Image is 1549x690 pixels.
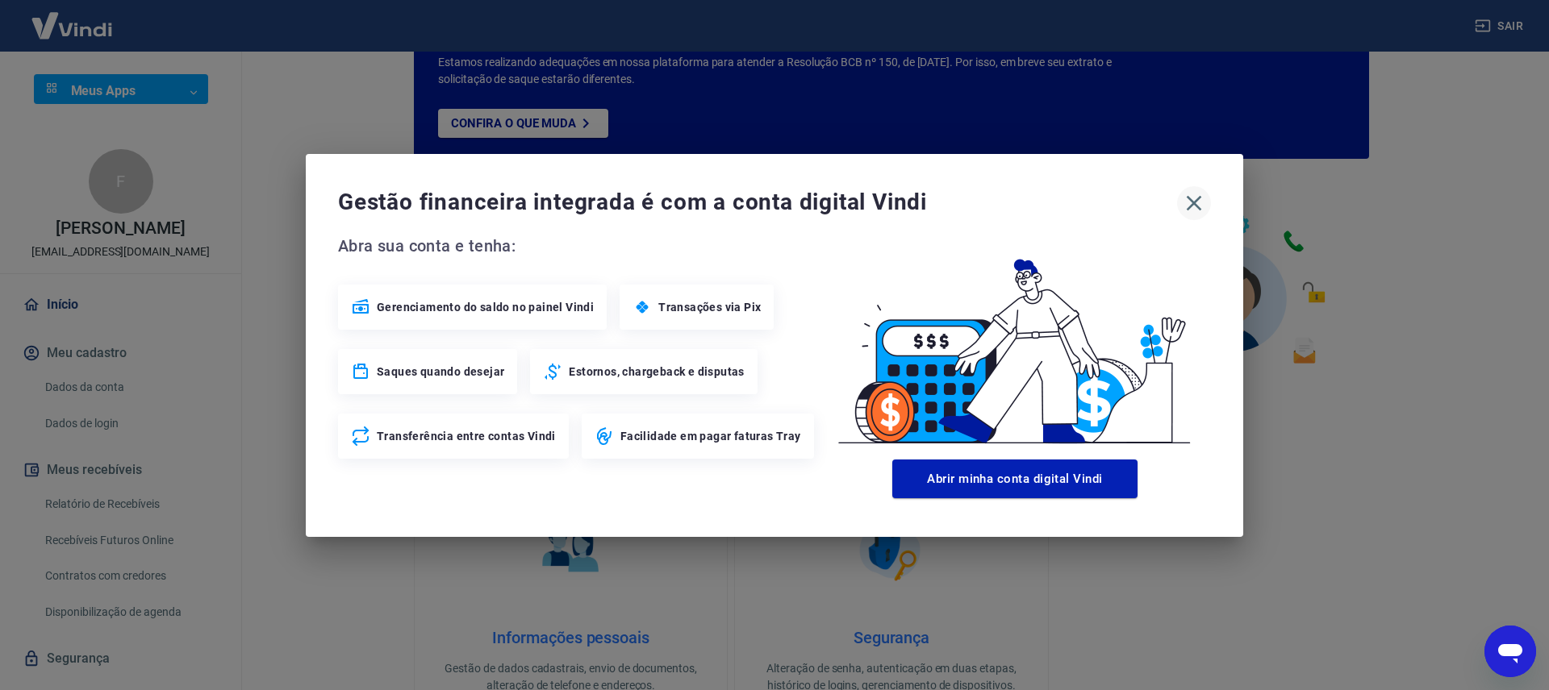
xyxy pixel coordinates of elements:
[338,186,1177,218] span: Gestão financeira integrada é com a conta digital Vindi
[377,364,504,380] span: Saques quando desejar
[620,428,801,444] span: Facilidade em pagar faturas Tray
[892,459,1138,498] button: Abrir minha conta digital Vindi
[569,364,744,380] span: Estornos, chargeback e disputas
[377,299,594,315] span: Gerenciamento do saldo no painel Vindi
[819,233,1211,453] img: Good Billing
[377,428,556,444] span: Transferência entre contas Vindi
[658,299,761,315] span: Transações via Pix
[338,233,819,259] span: Abra sua conta e tenha:
[1484,626,1536,677] iframe: Botão para abrir a janela de mensagens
